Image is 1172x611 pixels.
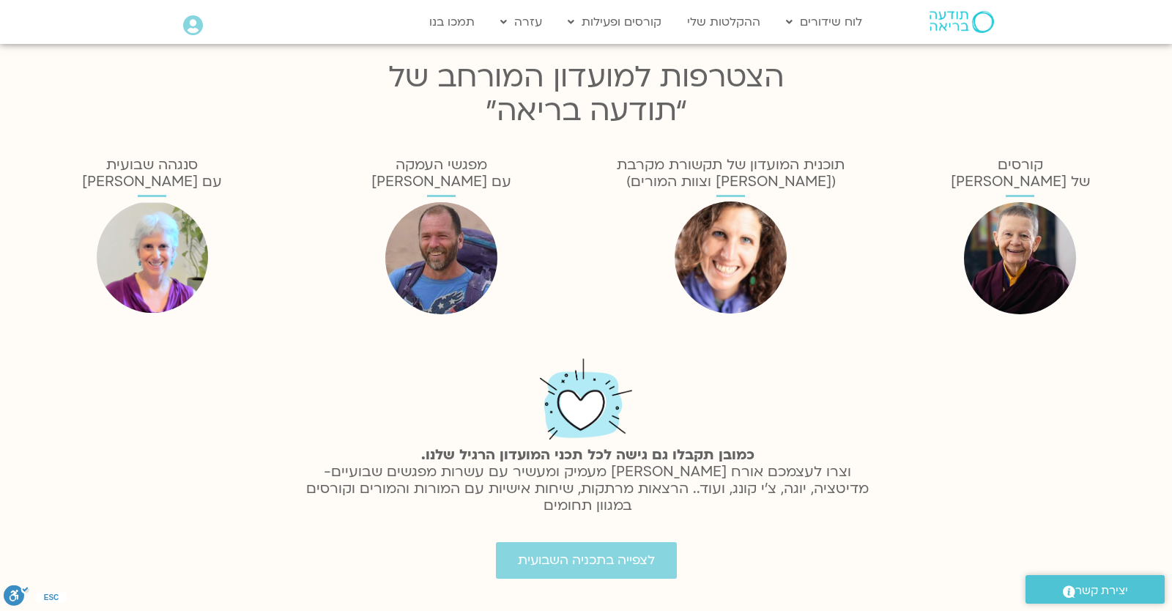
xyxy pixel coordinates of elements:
a: לצפייה בתכניה השבועית [496,542,677,579]
h3: קורסים של [PERSON_NAME] [883,157,1157,190]
b: כמובן תקבלו גם גישה לכל תכני המועדון הרגיל שלנו. [421,445,754,464]
h3: מפגשי העמקה עם [PERSON_NAME] [304,157,579,190]
span: יצירת קשר [1075,581,1128,601]
h3: וצרו לעצמכם אורח [PERSON_NAME] מעמיק ומעשיר עם עשרות מפגשים שבועיים- מדיטציה, יוגה, צ'י קונג, ועו... [293,447,883,514]
a: ההקלטות שלי [680,8,768,36]
span: לצפייה בתכניה השבועית [518,553,655,568]
h3: תוכנית המועדון של תקשורת מקרבת ([PERSON_NAME] וצוות המורים) [593,157,868,190]
img: תודעה בריאה [930,11,994,33]
img: תומר פיין [385,201,498,314]
a: תמכו בנו [422,8,482,36]
a: עזרה [493,8,549,36]
a: יצירת קשר [1025,575,1165,604]
h3: סנגהה שבועית עם [PERSON_NAME] [15,157,289,190]
h3: הצטרפות למועדון המורחב של “תודעה בריאה” [290,61,883,128]
a: לוח שידורים [779,8,869,36]
a: קורסים ופעילות [560,8,669,36]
